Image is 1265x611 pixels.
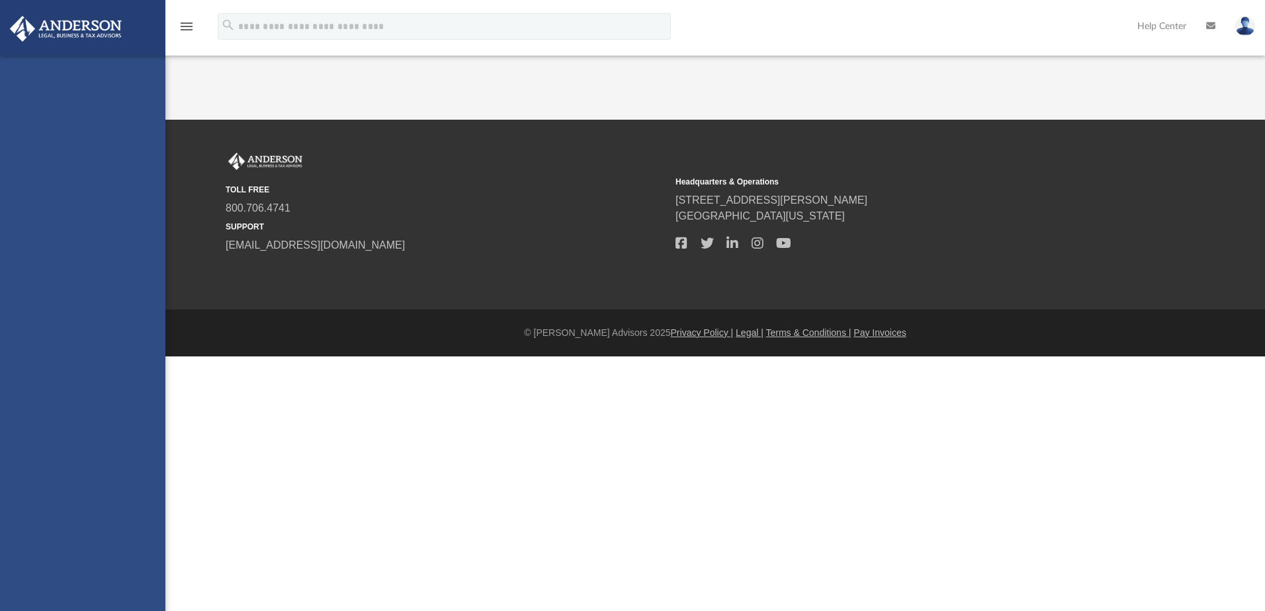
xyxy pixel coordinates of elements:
a: [GEOGRAPHIC_DATA][US_STATE] [676,210,845,222]
a: Legal | [736,327,763,338]
i: menu [179,19,195,34]
i: search [221,18,236,32]
a: Privacy Policy | [671,327,734,338]
img: Anderson Advisors Platinum Portal [226,153,305,170]
small: Headquarters & Operations [676,176,1116,188]
a: [STREET_ADDRESS][PERSON_NAME] [676,194,867,206]
a: menu [179,25,195,34]
small: SUPPORT [226,221,666,233]
img: User Pic [1235,17,1255,36]
div: © [PERSON_NAME] Advisors 2025 [165,326,1265,340]
a: Terms & Conditions | [766,327,851,338]
a: Pay Invoices [853,327,906,338]
small: TOLL FREE [226,184,666,196]
a: 800.706.4741 [226,202,290,214]
a: [EMAIL_ADDRESS][DOMAIN_NAME] [226,239,405,251]
img: Anderson Advisors Platinum Portal [6,16,126,42]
